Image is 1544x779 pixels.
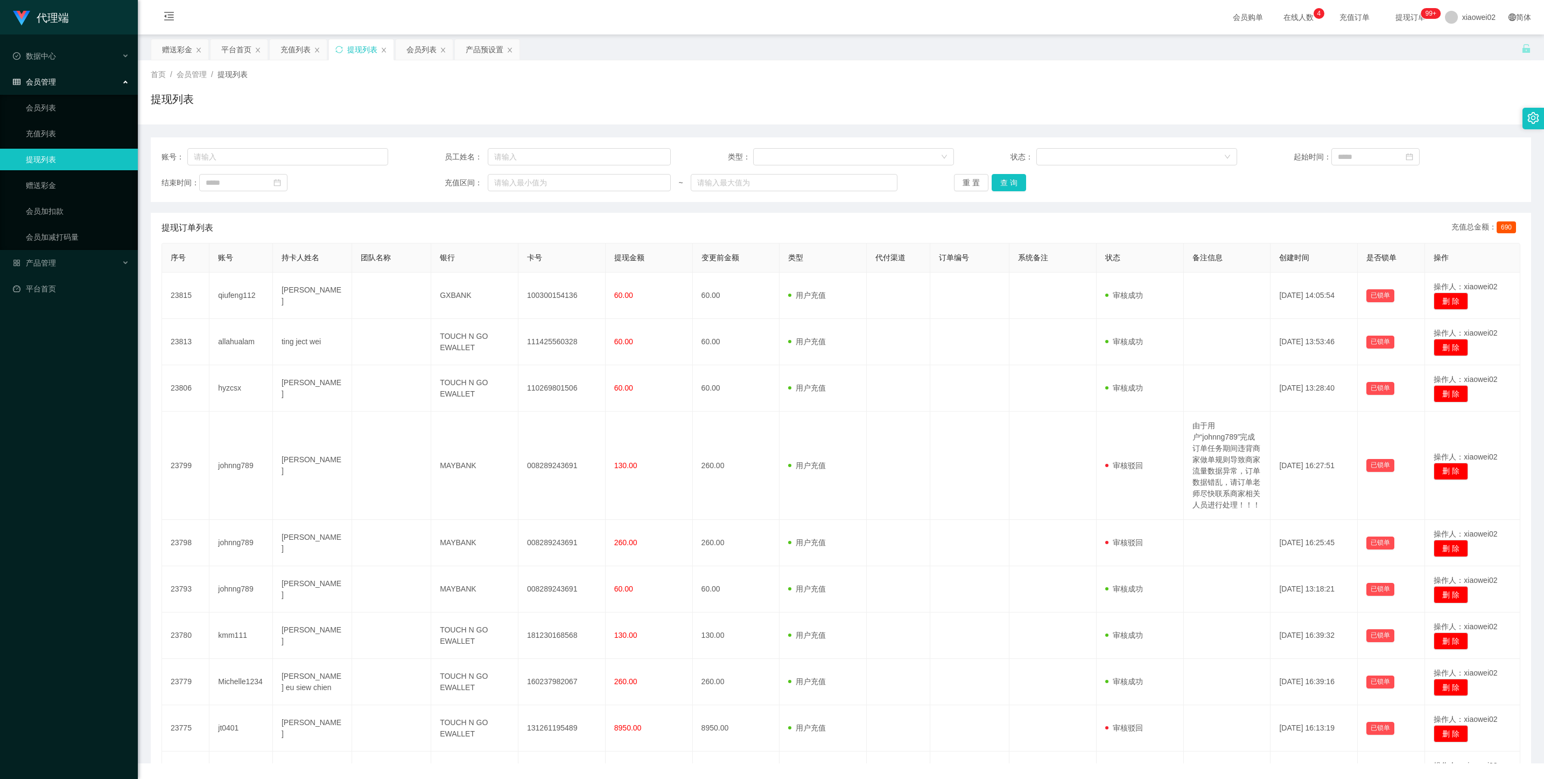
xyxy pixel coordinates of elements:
i: 图标: unlock [1521,44,1531,53]
span: 60.00 [614,585,633,593]
span: 审核驳回 [1105,461,1143,470]
td: 60.00 [693,273,780,319]
span: 操作人：xiaowei02 [1434,715,1497,724]
span: 130.00 [614,461,637,470]
button: 已锁单 [1366,459,1394,472]
i: 图标: menu-fold [151,1,187,35]
a: 会员列表 [26,97,129,119]
td: 008289243691 [518,412,606,520]
td: 23798 [162,520,209,566]
td: allahualam [209,319,273,365]
td: TOUCH N GO EWALLET [431,365,518,412]
i: 图标: global [1508,13,1516,21]
span: 用户充值 [788,538,826,547]
h1: 代理端 [37,1,69,35]
td: qiufeng112 [209,273,273,319]
i: 图标: appstore-o [13,259,20,267]
button: 删 除 [1434,339,1468,356]
span: 代付渠道 [875,253,906,262]
span: 用户充值 [788,677,826,686]
a: 充值列表 [26,123,129,144]
div: 产品预设置 [466,39,503,60]
button: 删 除 [1434,632,1468,650]
button: 查 询 [992,174,1026,191]
td: 23806 [162,365,209,412]
span: 账号： [162,151,187,163]
td: TOUCH N GO EWALLET [431,319,518,365]
td: 260.00 [693,412,780,520]
td: MAYBANK [431,412,518,520]
td: 由于用户“johnng789”完成订单任务期间违背商家做单规则导致商家流量数据异常，订单数据错乱，请订单老师尽快联系商家相关人员进行处理！！！ [1184,412,1271,520]
a: 会员加扣款 [26,200,129,222]
span: 用户充值 [788,337,826,346]
span: 充值区间： [445,177,488,189]
span: 备注信息 [1192,253,1223,262]
span: 充值订单 [1334,13,1375,21]
button: 删 除 [1434,463,1468,480]
span: 状态： [1010,151,1036,163]
td: 23779 [162,659,209,705]
button: 已锁单 [1366,336,1394,349]
i: 图标: close [381,47,387,53]
i: 图标: sync [335,46,343,53]
td: [PERSON_NAME] [273,365,352,412]
span: 系统备注 [1018,253,1048,262]
span: 起始时间： [1294,151,1331,163]
span: 状态 [1105,253,1120,262]
span: 产品管理 [13,259,56,267]
i: 图标: down [941,154,948,161]
div: 充值列表 [280,39,311,60]
i: 图标: close [195,47,202,53]
span: 审核成功 [1105,677,1143,686]
span: 用户充值 [788,461,826,470]
span: 用户充值 [788,724,826,732]
span: 操作人：xiaowei02 [1434,453,1497,461]
span: 团队名称 [361,253,391,262]
td: [PERSON_NAME] [273,412,352,520]
td: 60.00 [693,566,780,613]
td: [PERSON_NAME] eu siew chien [273,659,352,705]
i: 图标: setting [1527,112,1539,124]
input: 请输入最大值为 [691,174,897,191]
span: / [170,70,172,79]
td: 23793 [162,566,209,613]
button: 已锁单 [1366,289,1394,302]
td: [DATE] 14:05:54 [1271,273,1358,319]
span: 类型 [788,253,803,262]
span: 在线人数 [1278,13,1319,21]
span: 类型： [728,151,754,163]
i: 图标: table [13,78,20,86]
span: / [211,70,213,79]
td: [DATE] 16:25:45 [1271,520,1358,566]
a: 会员加减打码量 [26,226,129,248]
span: 员工姓名： [445,151,488,163]
i: 图标: close [440,47,446,53]
span: 操作人：xiaowei02 [1434,761,1497,770]
td: 130.00 [693,613,780,659]
td: 23775 [162,705,209,752]
span: 首页 [151,70,166,79]
td: [PERSON_NAME] [273,520,352,566]
td: 008289243691 [518,520,606,566]
div: 充值总金额： [1451,221,1520,234]
i: 图标: check-circle-o [13,52,20,60]
td: 60.00 [693,319,780,365]
span: 会员管理 [177,70,207,79]
span: 是否锁单 [1366,253,1396,262]
span: 用户充值 [788,585,826,593]
span: 审核驳回 [1105,538,1143,547]
span: 结束时间： [162,177,199,189]
span: 260.00 [614,538,637,547]
td: johnng789 [209,520,273,566]
span: 260.00 [614,677,637,686]
span: 操作人：xiaowei02 [1434,329,1497,337]
td: 23813 [162,319,209,365]
h1: 提现列表 [151,91,194,107]
td: 23799 [162,412,209,520]
td: [DATE] 16:27:51 [1271,412,1358,520]
td: 008289243691 [518,566,606,613]
td: 23815 [162,273,209,319]
span: 操作人：xiaowei02 [1434,576,1497,585]
td: johnng789 [209,412,273,520]
div: 平台首页 [221,39,251,60]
